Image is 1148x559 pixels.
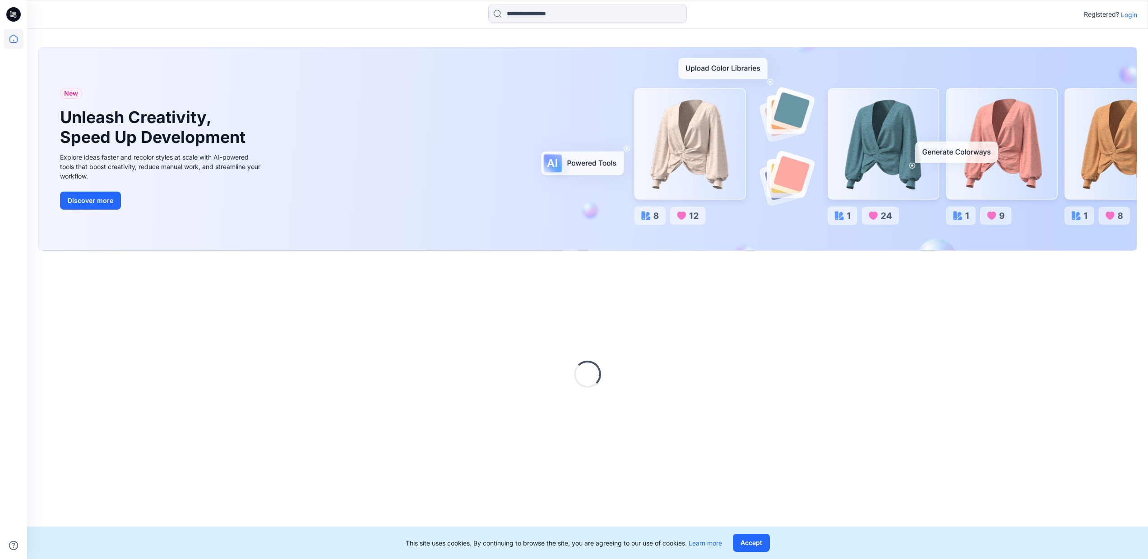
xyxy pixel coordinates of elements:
[733,534,770,552] button: Accept
[60,108,250,147] h1: Unleash Creativity, Speed Up Development
[689,539,722,547] a: Learn more
[60,152,263,181] div: Explore ideas faster and recolor styles at scale with AI-powered tools that boost creativity, red...
[64,88,78,99] span: New
[60,192,263,210] a: Discover more
[60,192,121,210] button: Discover more
[1121,10,1137,19] p: Login
[1084,9,1119,20] p: Registered?
[406,538,722,548] p: This site uses cookies. By continuing to browse the site, you are agreeing to our use of cookies.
